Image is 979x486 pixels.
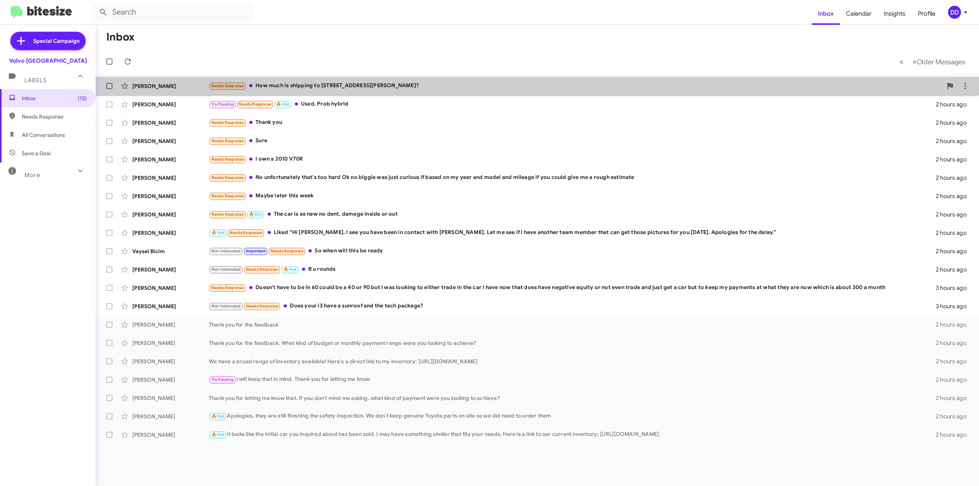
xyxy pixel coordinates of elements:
[22,131,65,139] span: All Conversations
[895,54,908,70] button: Previous
[249,212,262,217] span: 🔥 Hot
[934,101,973,108] div: 2 hours ago
[246,304,278,309] span: Needs Response
[132,266,209,273] div: [PERSON_NAME]
[211,83,244,88] span: Needs Response
[917,58,965,66] span: Older Messages
[24,77,47,84] span: Labels
[934,266,973,273] div: 2 hours ago
[106,31,135,43] h1: Inbox
[209,283,934,292] div: Doesn't have to be in 60 could be a 40 or 90 but I was looking to either trade in the car I have ...
[132,431,209,439] div: [PERSON_NAME]
[10,32,86,50] a: Special Campaign
[908,54,970,70] button: Next
[132,229,209,237] div: [PERSON_NAME]
[211,249,241,254] span: Not-Interested
[209,173,934,182] div: No unfortunately that's too hard Ok no biggie was just curious if based on my year and model and ...
[211,432,224,437] span: 🔥 Hot
[283,267,296,272] span: 🔥 Hot
[132,101,209,108] div: [PERSON_NAME]
[132,394,209,402] div: [PERSON_NAME]
[812,3,840,25] a: Inbox
[209,321,934,328] div: Thank you for the feedback
[209,430,934,439] div: It looks like the initial car you inquired about has been sold. I may have something similar that...
[211,414,224,419] span: 🔥 Hot
[934,174,973,182] div: 2 hours ago
[209,247,934,255] div: So when will this be ready
[948,6,961,19] div: DD
[22,94,87,102] span: Inbox
[211,267,241,272] span: Not-Interested
[209,155,934,164] div: I own a 2010 V70R
[211,175,244,180] span: Needs Response
[934,192,973,200] div: 2 hours ago
[132,358,209,365] div: [PERSON_NAME]
[934,284,973,292] div: 3 hours ago
[934,156,973,163] div: 2 hours ago
[209,358,934,365] div: We have a broad range of inventory available! Here's a direct link to my inventory: [URL][DOMAIN_...
[211,138,244,143] span: Needs Response
[22,150,50,157] span: Save a Deal
[209,339,934,347] div: Thank you for the feedback. What kind of budget or monthly payment range were you looking to achi...
[78,94,87,102] span: (13)
[934,394,973,402] div: 2 hours ago
[209,81,942,90] div: How much is shipping to [STREET_ADDRESS][PERSON_NAME]?
[132,339,209,347] div: [PERSON_NAME]
[132,321,209,328] div: [PERSON_NAME]
[934,211,973,218] div: 2 hours ago
[895,54,970,70] nav: Page navigation example
[934,302,973,310] div: 3 hours ago
[24,172,40,179] span: More
[934,339,973,347] div: 2 hours ago
[132,302,209,310] div: [PERSON_NAME]
[934,376,973,384] div: 2 hours ago
[132,284,209,292] div: [PERSON_NAME]
[22,113,87,120] span: Needs Response
[209,137,934,145] div: Sure
[934,358,973,365] div: 2 hours ago
[132,376,209,384] div: [PERSON_NAME]
[209,100,934,109] div: Used. Prob hybrid
[211,377,234,382] span: Try Pausing
[934,229,973,237] div: 2 hours ago
[9,57,87,65] div: Volvo [GEOGRAPHIC_DATA]
[132,156,209,163] div: [PERSON_NAME]
[276,102,289,107] span: 🔥 Hot
[132,247,209,255] div: Veysel Bicim
[209,394,934,402] div: Thank you for letting me know that. If you don't mind me asking, what kind of payment were you lo...
[239,102,271,107] span: Needs Response
[209,412,934,421] div: Apologies, they are still finishing the safety inspection. We don't keep genuine Toyota parts on ...
[211,285,244,290] span: Needs Response
[209,118,934,127] div: Thank you
[934,431,973,439] div: 2 hours ago
[211,212,244,217] span: Needs Response
[209,210,934,219] div: The car is as new no dent, damage inside or out
[934,247,973,255] div: 2 hours ago
[132,82,209,90] div: [PERSON_NAME]
[132,119,209,127] div: [PERSON_NAME]
[33,37,80,45] span: Special Campaign
[132,413,209,420] div: [PERSON_NAME]
[211,102,234,107] span: Try Pausing
[93,3,253,21] input: Search
[840,3,878,25] a: Calendar
[912,57,917,67] span: »
[209,265,934,274] div: B u rounds
[246,249,266,254] span: Important
[132,192,209,200] div: [PERSON_NAME]
[934,413,973,420] div: 2 hours ago
[211,157,244,162] span: Needs Response
[209,228,934,237] div: Liked “Hi [PERSON_NAME], I see you have been in contact with [PERSON_NAME]. Let me see if I have ...
[934,321,973,328] div: 2 hours ago
[211,304,241,309] span: Not-Interested
[246,267,278,272] span: Needs Response
[211,230,224,235] span: 🔥 Hot
[229,230,262,235] span: Needs Response
[878,3,912,25] a: Insights
[899,57,904,67] span: «
[934,137,973,145] div: 2 hours ago
[912,3,942,25] a: Profile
